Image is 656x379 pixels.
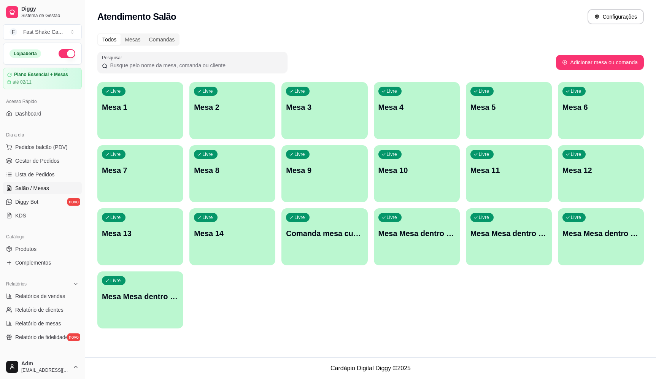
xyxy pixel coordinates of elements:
p: Mesa 3 [286,102,363,113]
span: Relatório de clientes [15,306,64,314]
div: Fast Shake Ca ... [23,28,63,36]
a: Complementos [3,257,82,269]
button: LivreMesa 11 [466,145,552,202]
span: Salão / Mesas [15,184,49,192]
div: Acesso Rápido [3,95,82,108]
button: Configurações [588,9,644,24]
div: Dia a dia [3,129,82,141]
p: Livre [479,214,489,220]
button: LivreMesa 4 [374,82,460,139]
article: Plano Essencial + Mesas [14,72,68,78]
button: LivreMesa 10 [374,145,460,202]
a: Relatório de mesas [3,317,82,330]
span: Diggy Bot [15,198,38,206]
span: Sistema de Gestão [21,13,79,19]
span: Produtos [15,245,37,253]
a: Gestor de Pedidos [3,155,82,167]
span: Relatórios de vendas [15,292,65,300]
span: Relatório de fidelidade [15,333,68,341]
p: Mesa 9 [286,165,363,176]
p: Mesa 2 [194,102,271,113]
p: Mesa 8 [194,165,271,176]
a: Relatórios de vendas [3,290,82,302]
p: Livre [110,278,121,284]
button: LivreMesa 8 [189,145,275,202]
button: LivreMesa 3 [281,82,367,139]
p: Comanda mesa cupim [286,228,363,239]
button: Adm[EMAIL_ADDRESS][DOMAIN_NAME] [3,358,82,376]
button: LivreMesa 5 [466,82,552,139]
span: Adm [21,360,70,367]
a: Lista de Pedidos [3,168,82,181]
span: Relatório de mesas [15,320,61,327]
div: Catálogo [3,231,82,243]
button: Pedidos balcão (PDV) [3,141,82,153]
button: LivreMesa Mesa dentro laranja [466,208,552,265]
p: Mesa 1 [102,102,179,113]
button: LivreMesa 2 [189,82,275,139]
p: Livre [202,214,213,220]
a: Diggy Botnovo [3,196,82,208]
button: LivreMesa 12 [558,145,644,202]
p: Mesa 13 [102,228,179,239]
p: Livre [571,214,581,220]
article: até 02/11 [13,79,32,85]
span: Pedidos balcão (PDV) [15,143,68,151]
div: Mesas [121,34,145,45]
p: Mesa Mesa dentro laranja [470,228,547,239]
button: LivreMesa 14 [189,208,275,265]
button: LivreMesa Mesa dentro verde [558,208,644,265]
p: Mesa 7 [102,165,179,176]
h2: Atendimento Salão [97,11,176,23]
button: LivreMesa 1 [97,82,183,139]
span: KDS [15,212,26,219]
p: Livre [387,214,397,220]
button: LivreMesa 6 [558,82,644,139]
p: Mesa Mesa dentro azul [378,228,455,239]
a: Relatório de clientes [3,304,82,316]
p: Livre [571,151,581,157]
a: Salão / Mesas [3,182,82,194]
a: Produtos [3,243,82,255]
span: Relatórios [6,281,27,287]
p: Livre [110,88,121,94]
div: Loja aberta [10,49,41,58]
p: Livre [202,151,213,157]
p: Mesa 12 [562,165,639,176]
p: Mesa Mesa dentro verde [562,228,639,239]
div: Comandas [145,34,179,45]
p: Mesa 11 [470,165,547,176]
p: Livre [202,88,213,94]
button: Alterar Status [59,49,75,58]
label: Pesquisar [102,54,125,61]
span: Diggy [21,6,79,13]
a: Plano Essencial + Mesasaté 02/11 [3,68,82,89]
button: LivreMesa Mesa dentro azul [374,208,460,265]
a: KDS [3,209,82,222]
input: Pesquisar [108,62,283,69]
span: Complementos [15,259,51,266]
button: LivreMesa 13 [97,208,183,265]
button: Adicionar mesa ou comanda [556,55,644,70]
p: Mesa 5 [470,102,547,113]
p: Livre [571,88,581,94]
div: Todos [98,34,121,45]
span: [EMAIL_ADDRESS][DOMAIN_NAME] [21,367,70,373]
span: Dashboard [15,110,41,117]
footer: Cardápio Digital Diggy © 2025 [85,357,656,379]
p: Livre [294,88,305,94]
p: Livre [294,214,305,220]
p: Livre [387,151,397,157]
button: LivreMesa 7 [97,145,183,202]
a: Dashboard [3,108,82,120]
button: LivreMesa 9 [281,145,367,202]
p: Livre [387,88,397,94]
p: Livre [294,151,305,157]
a: Relatório de fidelidadenovo [3,331,82,343]
p: Mesa 10 [378,165,455,176]
p: Mesa Mesa dentro vermelha [102,291,179,302]
button: LivreMesa Mesa dentro vermelha [97,271,183,328]
p: Livre [110,214,121,220]
span: F [10,28,17,36]
span: Gestor de Pedidos [15,157,59,165]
